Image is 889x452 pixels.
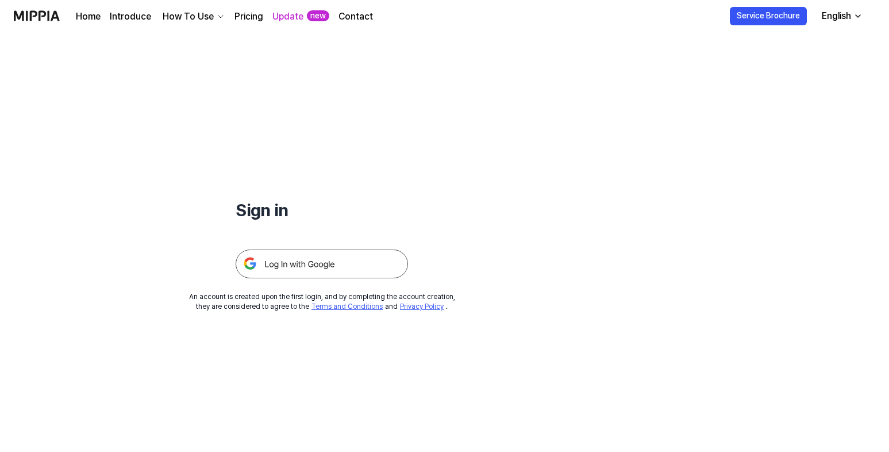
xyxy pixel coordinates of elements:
[160,10,225,24] button: How To Use
[307,10,329,22] div: new
[730,7,807,25] button: Service Brochure
[236,250,408,278] img: 구글 로그인 버튼
[338,10,373,24] a: Contact
[189,292,455,312] div: An account is created upon the first login, and by completing the account creation, they are cons...
[110,10,151,24] a: Introduce
[76,10,101,24] a: Home
[819,9,853,23] div: English
[234,10,263,24] a: Pricing
[272,10,303,24] a: Update
[813,5,869,28] button: English
[160,10,216,24] div: How To Use
[400,302,444,311] a: Privacy Policy
[311,302,383,311] a: Terms and Conditions
[236,198,408,222] h1: Sign in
